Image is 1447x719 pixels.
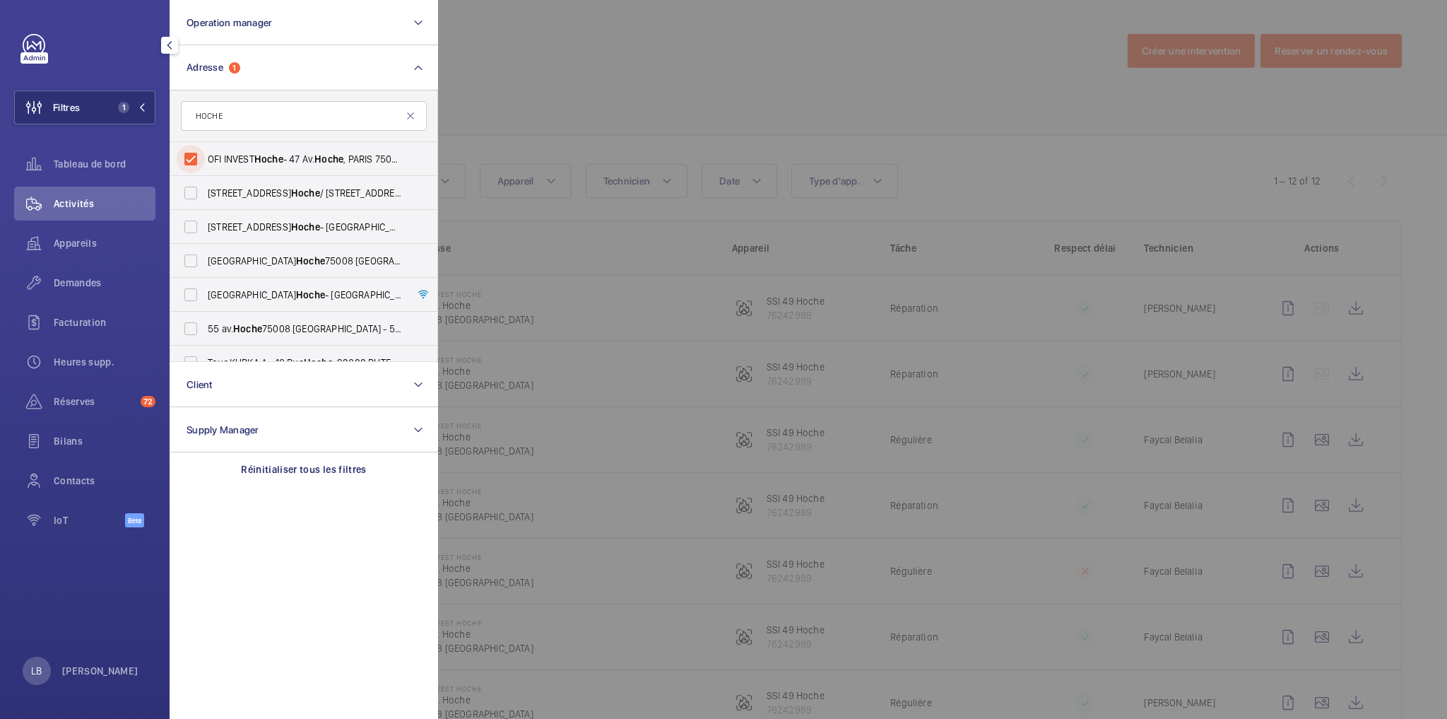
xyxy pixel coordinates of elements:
[54,434,155,448] span: Bilans
[53,100,80,115] span: Filtres
[54,157,155,171] span: Tableau de bord
[54,394,135,409] span: Réserves
[31,664,42,678] p: LB
[54,513,125,527] span: IoT
[54,276,155,290] span: Demandes
[125,513,144,527] span: Beta
[54,236,155,250] span: Appareils
[14,90,155,124] button: Filtres1
[118,102,129,113] span: 1
[54,315,155,329] span: Facturation
[62,664,138,678] p: [PERSON_NAME]
[141,396,155,407] span: 72
[54,197,155,211] span: Activités
[54,355,155,369] span: Heures supp.
[54,474,155,488] span: Contacts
